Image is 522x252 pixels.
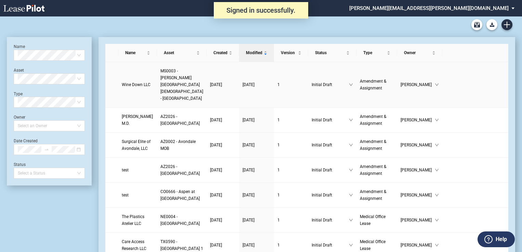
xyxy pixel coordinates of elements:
a: 1 [277,81,304,88]
span: [PERSON_NAME] [401,192,435,199]
span: Medical Office Lease [360,214,386,226]
span: down [349,83,353,87]
span: down [435,83,439,87]
a: 1 [277,242,304,249]
span: [DATE] [210,118,222,122]
span: [PERSON_NAME] [401,81,435,88]
a: 1 [277,167,304,173]
span: [DATE] [243,193,255,197]
th: Owner [397,44,442,62]
a: Surgical Elite of Avondale, LLC [122,138,154,152]
a: AZ2026 - [GEOGRAPHIC_DATA] [160,163,203,177]
span: AZ0002 - Avondale MOB [160,139,196,151]
button: Help [478,231,515,247]
a: [PERSON_NAME] M.D. [122,113,154,127]
th: Type [356,44,397,62]
span: Jay S Friedman M.D. [122,114,153,126]
span: down [349,243,353,247]
span: 1 [277,82,280,87]
span: swap-right [44,147,49,152]
span: TX0590 - Las Colinas 1 [160,239,203,251]
span: [DATE] [243,118,255,122]
a: [DATE] [210,192,236,199]
th: Asset [157,44,207,62]
a: [DATE] [243,167,271,173]
span: Amendment & Assignment [360,164,386,176]
span: down [435,243,439,247]
a: Create new document [501,19,512,30]
span: [DATE] [210,193,222,197]
span: [DATE] [243,168,255,172]
span: [DATE] [243,143,255,147]
span: Owner [404,49,431,56]
span: CO0666 - Aspen at Sky Ridge [160,189,200,201]
span: [DATE] [210,82,222,87]
span: Amendment & Assignment [360,79,386,91]
a: [DATE] [210,81,236,88]
span: test [122,193,129,197]
span: Initial Draft [312,81,349,88]
span: [DATE] [210,168,222,172]
span: Initial Draft [312,192,349,199]
span: 1 [277,193,280,197]
a: 1 [277,192,304,199]
span: 1 [277,218,280,223]
span: [PERSON_NAME] [401,217,435,224]
a: AZ0002 - Avondale MOB [160,138,203,152]
th: Modified [239,44,274,62]
span: Created [213,49,227,56]
span: AZ2026 - Medical Plaza II [160,114,200,126]
label: Help [496,235,507,244]
label: Owner [14,115,25,120]
a: Amendment & Assignment [360,113,394,127]
a: 1 [277,117,304,123]
span: MS0003 - Jackson Baptist Medical Center - Belhaven [160,69,203,101]
span: Wine Down LLC [122,82,151,87]
span: down [435,218,439,222]
span: 1 [277,143,280,147]
span: Name [125,49,145,56]
span: Amendment & Assignment [360,189,386,201]
th: Status [308,44,356,62]
button: Download Blank Form [486,19,497,30]
a: [DATE] [243,117,271,123]
a: [DATE] [210,167,236,173]
label: Name [14,44,25,49]
th: Version [274,44,308,62]
a: [DATE] [210,117,236,123]
a: Amendment & Assignment [360,78,394,92]
a: [DATE] [210,142,236,148]
a: [DATE] [243,192,271,199]
span: Initial Draft [312,242,349,249]
a: Amendment & Assignment [360,163,394,177]
span: [DATE] [243,243,255,248]
span: down [435,118,439,122]
label: Asset [14,68,24,73]
span: Surgical Elite of Avondale, LLC [122,139,151,151]
a: [DATE] [243,142,271,148]
span: [DATE] [243,218,255,223]
th: Name [118,44,157,62]
a: test [122,192,154,199]
label: Type [14,92,23,96]
span: Amendment & Assignment [360,114,386,126]
a: Amendment & Assignment [360,138,394,152]
span: Amendment & Assignment [360,139,386,151]
a: CO0666 - Aspen at [GEOGRAPHIC_DATA] [160,188,203,202]
a: [DATE] [210,217,236,224]
md-menu: Download Blank Form List [484,19,499,30]
span: to [44,147,49,152]
span: down [349,193,353,197]
a: AZ2026 - [GEOGRAPHIC_DATA] [160,113,203,127]
div: Signed in successfully. [214,2,308,19]
a: Care Access Research LLC [122,238,154,252]
a: 1 [277,142,304,148]
span: Medical Office Lease [360,239,386,251]
span: down [349,118,353,122]
a: [DATE] [243,81,271,88]
span: [PERSON_NAME] [401,142,435,148]
a: Wine Down LLC [122,81,154,88]
span: down [349,168,353,172]
span: [DATE] [210,218,222,223]
span: Care Access Research LLC [122,239,146,251]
